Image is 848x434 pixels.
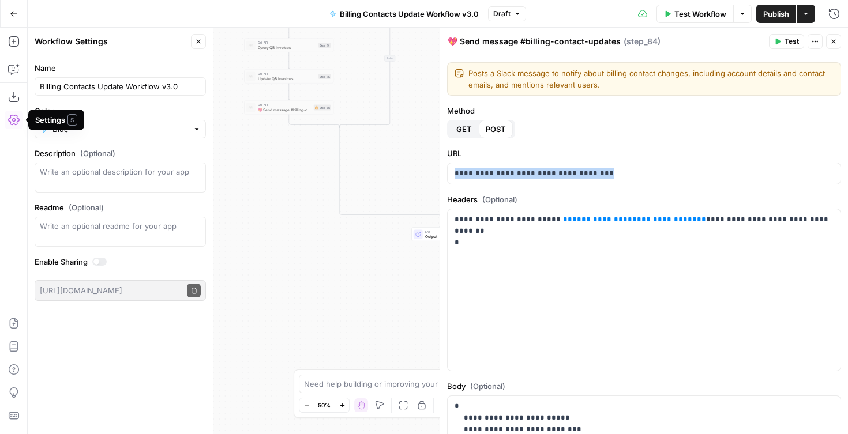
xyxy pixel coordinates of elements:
[35,202,206,213] label: Readme
[425,229,464,234] span: End
[340,8,479,20] span: Billing Contacts Update Workflow v3.0
[447,148,841,159] label: URL
[785,36,799,47] span: Test
[493,9,511,19] span: Draft
[69,202,104,213] span: (Optional)
[288,52,290,69] g: Edge from step_74 to step_75
[624,36,661,47] span: ( step_84 )
[447,380,841,392] label: Body
[482,194,517,205] span: (Optional)
[425,233,464,239] span: Output
[447,105,841,116] label: Method
[396,228,485,241] div: EndOutput
[258,107,312,112] span: 💖 Send message #billing-contact-updates
[318,43,331,48] div: Step 74
[456,123,472,135] span: GET
[314,105,331,111] div: Step 56
[289,115,340,128] g: Edge from step_56 to step_54-conditional-end
[258,103,312,107] span: Call API
[288,21,290,38] g: Edge from step_52 to step_74
[322,5,486,23] button: Billing Contacts Update Workflow v3.0
[318,74,331,79] div: Step 75
[258,76,316,81] span: Update QB Invoices
[258,71,316,76] span: Call API
[318,401,331,410] span: 50%
[35,62,206,74] label: Name
[258,44,316,50] span: Query QB Invoices
[35,148,206,159] label: Description
[35,105,206,116] label: Color
[486,123,506,135] span: POST
[769,34,804,49] button: Test
[244,39,333,52] div: Call APIQuery QB InvoicesStep 74
[80,148,115,159] span: (Optional)
[35,36,187,47] div: Workflow Settings
[35,256,206,267] label: Enable Sharing
[468,67,834,90] textarea: Posts a Slack message to notify about billing contact changes, including account details and cont...
[288,84,290,100] g: Edge from step_75 to step_56
[244,101,333,115] div: Call API💖 Send message #billing-contact-updatesStep 56
[244,70,333,84] div: Call APIUpdate QB InvoicesStep 75
[656,5,733,23] button: Test Workflow
[40,81,201,92] input: Untitled
[488,6,526,21] button: Draft
[339,126,440,218] g: Edge from step_54-conditional-end to step_66-conditional-end
[470,380,505,392] span: (Optional)
[763,8,789,20] span: Publish
[674,8,726,20] span: Test Workflow
[449,120,479,138] button: GET
[447,194,841,205] label: Headers
[756,5,796,23] button: Publish
[448,36,621,47] textarea: 💖 Send message #billing-contact-updates
[258,40,316,45] span: Call API
[52,123,188,135] input: Blue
